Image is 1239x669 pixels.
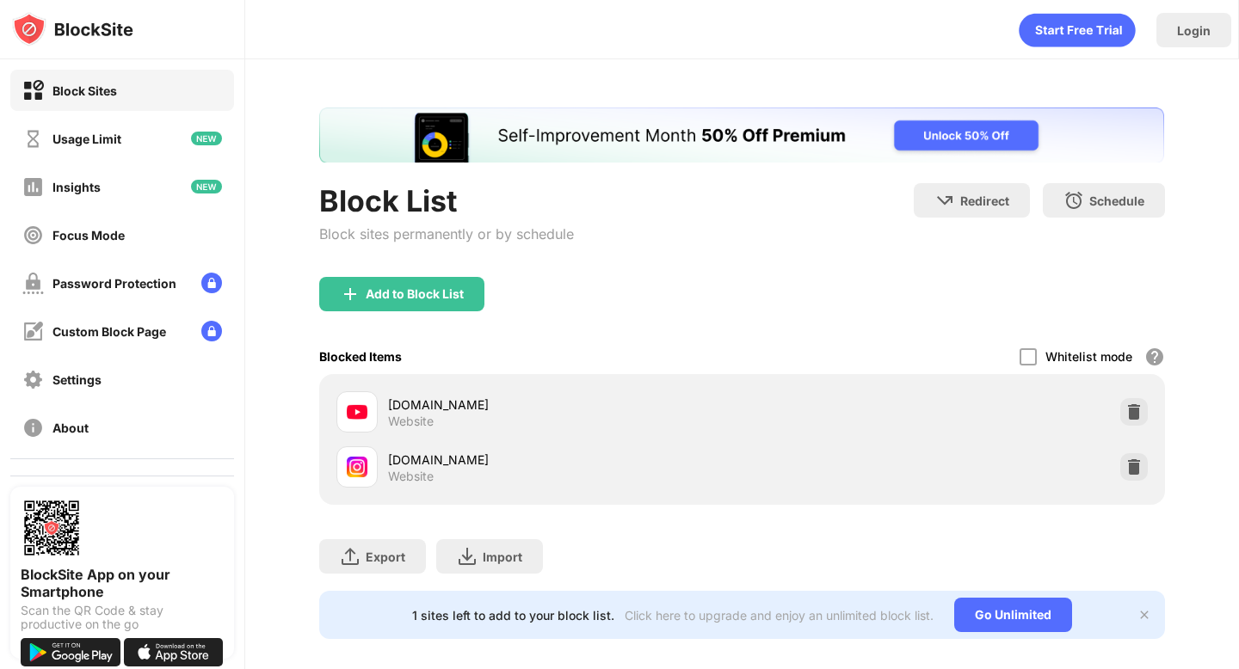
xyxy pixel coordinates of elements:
[191,180,222,193] img: new-icon.svg
[483,549,522,564] div: Import
[347,402,367,422] img: favicons
[124,638,224,666] img: download-on-the-app-store.svg
[22,417,44,439] img: about-off.svg
[52,420,89,435] div: About
[1045,349,1132,364] div: Whitelist mode
[366,287,464,301] div: Add to Block List
[52,83,117,98] div: Block Sites
[52,324,166,339] div: Custom Block Page
[21,497,83,559] img: options-page-qr-code.png
[388,451,742,469] div: [DOMAIN_NAME]
[52,180,101,194] div: Insights
[201,321,222,341] img: lock-menu.svg
[21,566,224,600] div: BlockSite App on your Smartphone
[366,549,405,564] div: Export
[52,228,125,242] div: Focus Mode
[319,349,402,364] div: Blocked Items
[22,369,44,390] img: settings-off.svg
[388,414,434,429] div: Website
[625,608,934,623] div: Click here to upgrade and enjoy an unlimited block list.
[21,604,224,631] div: Scan the QR Code & stay productive on the go
[21,638,120,666] img: get-it-on-google-play.svg
[319,107,1164,163] iframe: Banner
[347,457,367,477] img: favicons
[319,225,574,242] div: Block sites permanently or by schedule
[12,12,133,46] img: logo-blocksite.svg
[52,276,176,291] div: Password Protection
[1089,193,1144,208] div: Schedule
[22,128,44,150] img: time-usage-off.svg
[191,132,222,145] img: new-icon.svg
[1137,608,1151,622] img: x-button.svg
[388,396,742,414] div: [DOMAIN_NAME]
[1019,13,1136,47] div: animation
[22,273,44,294] img: password-protection-off.svg
[52,372,102,387] div: Settings
[22,224,44,246] img: focus-off.svg
[954,598,1072,632] div: Go Unlimited
[388,469,434,484] div: Website
[22,80,44,101] img: block-on.svg
[412,608,614,623] div: 1 sites left to add to your block list.
[22,176,44,198] img: insights-off.svg
[319,183,574,218] div: Block List
[960,193,1009,208] div: Redirect
[1177,23,1211,38] div: Login
[22,321,44,342] img: customize-block-page-off.svg
[52,132,121,146] div: Usage Limit
[201,273,222,293] img: lock-menu.svg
